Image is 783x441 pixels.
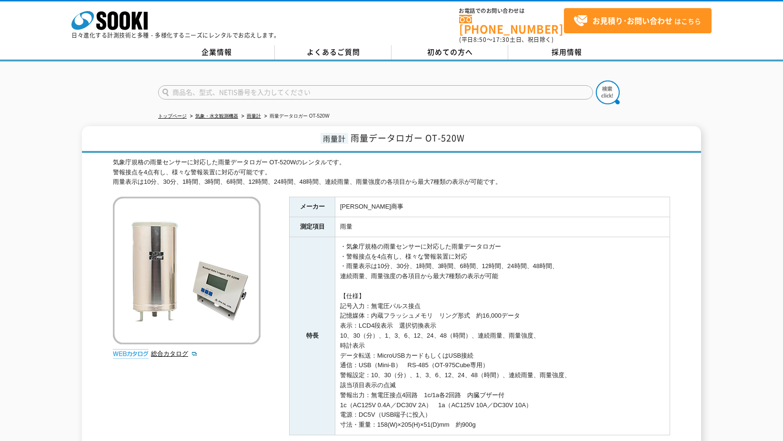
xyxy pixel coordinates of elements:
a: 総合カタログ [151,350,198,357]
a: お見積り･お問い合わせはこちら [564,8,712,33]
th: メーカー [290,197,335,217]
a: 雨量計 [247,113,261,119]
a: トップページ [158,113,187,119]
span: (平日 ～ 土日、祝日除く) [459,35,553,44]
p: 日々進化する計測技術と多種・多様化するニーズにレンタルでお応えします。 [71,32,280,38]
span: 17:30 [492,35,510,44]
a: [PHONE_NUMBER] [459,15,564,34]
a: 気象・水文観測機器 [195,113,238,119]
img: 雨量データロガー OT-520W [113,197,261,344]
a: 初めての方へ [391,45,508,60]
input: 商品名、型式、NETIS番号を入力してください [158,85,593,100]
td: ・気象庁規格の雨量センサーに対応した雨量データロガー ・警報接点を4点有し、様々な警報装置に対応 ・雨量表示は10分、30分、1時間、3時間、6時間、12時間、24時間、48時間、 連続雨量、雨... [335,237,670,435]
span: 初めての方へ [427,47,473,57]
th: 測定項目 [290,217,335,237]
span: 雨量データロガー OT-520W [351,131,465,144]
strong: お見積り･お問い合わせ [592,15,673,26]
td: 雨量 [335,217,670,237]
img: webカタログ [113,349,149,359]
a: 採用情報 [508,45,625,60]
img: btn_search.png [596,80,620,104]
span: 8:50 [473,35,487,44]
span: お電話でのお問い合わせは [459,8,564,14]
td: [PERSON_NAME]商事 [335,197,670,217]
a: 企業情報 [158,45,275,60]
li: 雨量データロガー OT-520W [262,111,330,121]
a: よくあるご質問 [275,45,391,60]
th: 特長 [290,237,335,435]
span: 雨量計 [321,133,348,144]
div: 気象庁規格の雨量センサーに対応した雨量データロガー OT-520Wのレンタルです。 警報接点を4点有し、様々な警報装置に対応が可能です。 雨量表示は10分、30分、1時間、3時間、6時間、12時... [113,158,670,187]
span: はこちら [573,14,701,28]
